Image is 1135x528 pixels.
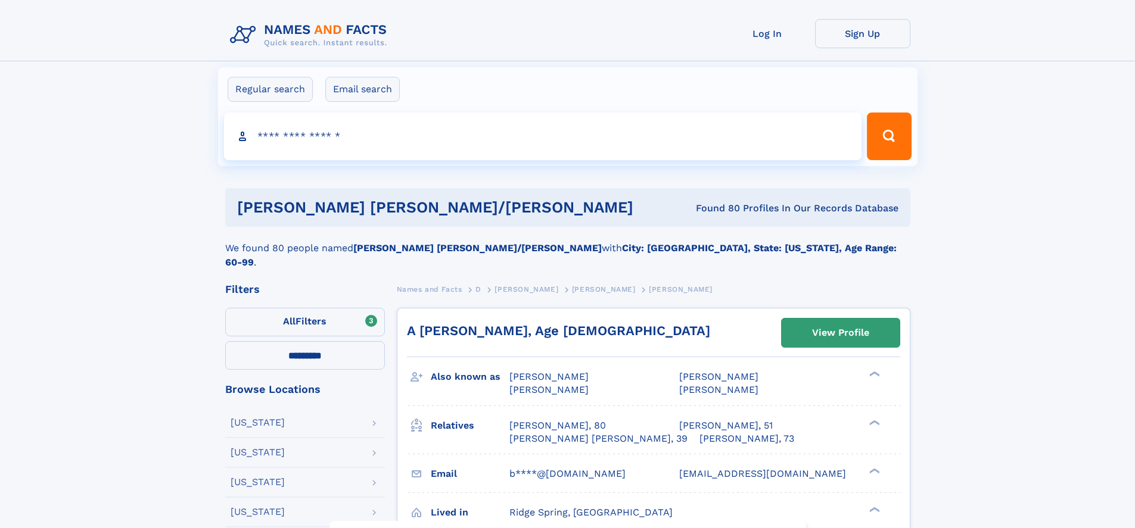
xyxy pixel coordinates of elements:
[495,285,558,293] span: [PERSON_NAME]
[475,285,481,293] span: D
[228,77,313,102] label: Regular search
[509,507,673,518] span: Ridge Spring, [GEOGRAPHIC_DATA]
[867,113,911,160] button: Search Button
[509,432,688,445] a: [PERSON_NAME] [PERSON_NAME], 39
[224,113,862,160] input: search input
[815,19,910,48] a: Sign Up
[720,19,815,48] a: Log In
[231,507,285,517] div: [US_STATE]
[225,308,385,336] label: Filters
[231,418,285,427] div: [US_STATE]
[509,371,589,382] span: [PERSON_NAME]
[431,367,509,387] h3: Also known as
[431,464,509,484] h3: Email
[699,432,794,445] a: [PERSON_NAME], 73
[231,448,285,457] div: [US_STATE]
[431,415,509,436] h3: Relatives
[283,315,296,327] span: All
[679,384,758,395] span: [PERSON_NAME]
[866,418,881,426] div: ❯
[572,285,636,293] span: [PERSON_NAME]
[231,477,285,487] div: [US_STATE]
[679,371,758,382] span: [PERSON_NAME]
[225,227,910,270] div: We found 80 people named with .
[679,419,773,432] a: [PERSON_NAME], 51
[649,285,713,293] span: [PERSON_NAME]
[325,77,400,102] label: Email search
[866,467,881,474] div: ❯
[679,468,846,479] span: [EMAIL_ADDRESS][DOMAIN_NAME]
[225,242,897,268] b: City: [GEOGRAPHIC_DATA], State: [US_STATE], Age Range: 60-99
[397,282,462,296] a: Names and Facts
[225,19,397,51] img: Logo Names and Facts
[664,202,898,215] div: Found 80 Profiles In Our Records Database
[782,318,900,347] a: View Profile
[431,502,509,523] h3: Lived in
[509,384,589,395] span: [PERSON_NAME]
[353,242,602,254] b: [PERSON_NAME] [PERSON_NAME]/[PERSON_NAME]
[475,282,481,296] a: D
[495,282,558,296] a: [PERSON_NAME]
[812,319,869,346] div: View Profile
[225,284,385,295] div: Filters
[572,282,636,296] a: [PERSON_NAME]
[866,505,881,513] div: ❯
[407,323,710,338] a: A [PERSON_NAME], Age [DEMOGRAPHIC_DATA]
[237,200,665,215] h1: [PERSON_NAME] [PERSON_NAME]/[PERSON_NAME]
[509,419,606,432] a: [PERSON_NAME], 80
[225,384,385,395] div: Browse Locations
[866,370,881,378] div: ❯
